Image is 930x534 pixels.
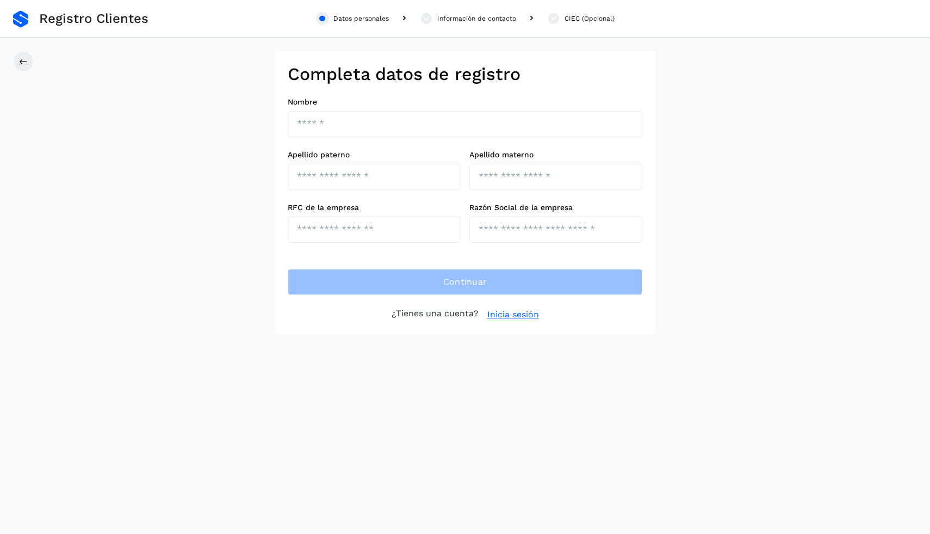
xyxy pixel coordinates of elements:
div: Información de contacto [437,14,516,23]
label: Nombre [288,97,642,107]
label: Apellido paterno [288,150,461,159]
span: Registro Clientes [39,11,148,27]
h2: Completa datos de registro [288,64,642,84]
label: RFC de la empresa [288,203,461,212]
button: Continuar [288,269,642,295]
label: Apellido materno [469,150,642,159]
p: ¿Tienes una cuenta? [392,308,479,321]
a: Inicia sesión [487,308,539,321]
label: Razón Social de la empresa [469,203,642,212]
div: Datos personales [333,14,389,23]
span: Continuar [443,276,487,288]
div: CIEC (Opcional) [565,14,615,23]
